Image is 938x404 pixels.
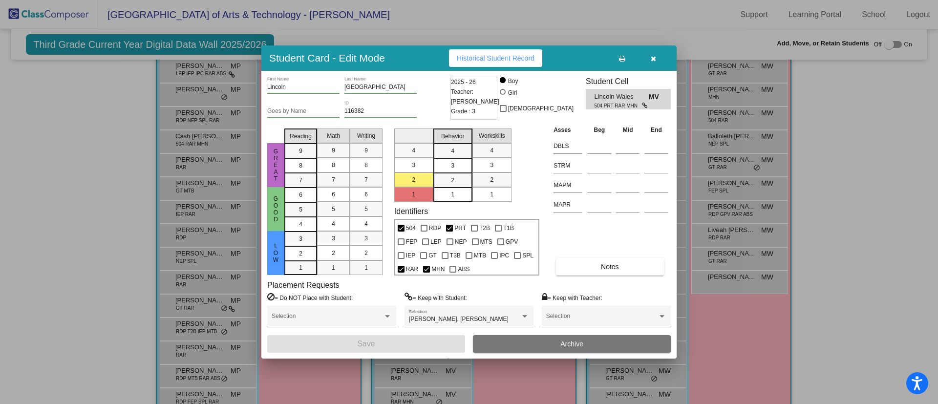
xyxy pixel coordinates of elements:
[614,125,642,135] th: Mid
[364,219,368,228] span: 4
[554,178,582,192] input: assessment
[364,249,368,257] span: 2
[332,161,335,170] span: 8
[299,205,302,214] span: 5
[480,236,492,248] span: MTS
[450,250,461,261] span: T3B
[406,250,415,261] span: IEP
[454,222,466,234] span: PRT
[474,250,486,261] span: MTB
[332,263,335,272] span: 1
[451,147,454,155] span: 4
[394,207,428,216] label: Identifiers
[272,195,280,223] span: Good
[332,219,335,228] span: 4
[364,190,368,199] span: 6
[451,77,476,87] span: 2025 - 26
[406,222,416,234] span: 504
[267,280,340,290] label: Placement Requests
[299,220,302,229] span: 4
[503,222,514,234] span: T1B
[508,77,518,85] div: Boy
[508,88,517,97] div: Girl
[585,125,614,135] th: Beg
[267,335,465,353] button: Save
[429,222,441,234] span: RDP
[522,250,533,261] span: SPL
[451,106,475,116] span: Grade : 3
[428,250,437,261] span: GT
[490,161,493,170] span: 3
[542,293,602,302] label: = Keep with Teacher:
[431,263,445,275] span: MHN
[405,293,467,302] label: = Keep with Student:
[272,148,280,182] span: great
[299,176,302,185] span: 7
[299,191,302,199] span: 6
[332,234,335,243] span: 3
[364,146,368,155] span: 9
[490,146,493,155] span: 4
[364,161,368,170] span: 8
[554,139,582,153] input: assessment
[327,131,340,140] span: Math
[332,190,335,199] span: 6
[364,175,368,184] span: 7
[357,340,375,348] span: Save
[479,222,490,234] span: T2B
[554,158,582,173] input: assessment
[267,293,353,302] label: = Do NOT Place with Student:
[290,132,312,141] span: Reading
[332,146,335,155] span: 9
[269,52,385,64] h3: Student Card - Edit Mode
[490,175,493,184] span: 2
[473,335,671,353] button: Archive
[406,236,417,248] span: FEP
[357,131,375,140] span: Writing
[554,197,582,212] input: assessment
[430,236,442,248] span: LEP
[594,102,641,109] span: 504 PRT RAR MHN
[344,108,417,115] input: Enter ID
[458,263,469,275] span: ABS
[299,161,302,170] span: 8
[455,236,467,248] span: NEP
[267,108,340,115] input: goes by name
[451,87,499,106] span: Teacher: [PERSON_NAME]
[457,54,534,62] span: Historical Student Record
[406,263,418,275] span: RAR
[451,190,454,199] span: 1
[364,263,368,272] span: 1
[299,234,302,243] span: 3
[479,131,505,140] span: Workskills
[556,258,663,276] button: Notes
[490,190,493,199] span: 1
[364,205,368,213] span: 5
[299,147,302,155] span: 9
[649,92,662,102] span: MV
[299,249,302,258] span: 2
[586,77,671,86] h3: Student Cell
[451,161,454,170] span: 3
[451,176,454,185] span: 2
[364,234,368,243] span: 3
[332,249,335,257] span: 2
[499,250,509,261] span: IPC
[299,263,302,272] span: 1
[594,92,648,102] span: Lincoln Wales
[332,205,335,213] span: 5
[449,49,542,67] button: Historical Student Record
[506,236,518,248] span: GPV
[508,103,574,114] span: [DEMOGRAPHIC_DATA]
[272,243,280,263] span: low
[601,263,619,271] span: Notes
[332,175,335,184] span: 7
[560,340,583,348] span: Archive
[551,125,585,135] th: Asses
[642,125,671,135] th: End
[409,316,509,322] span: [PERSON_NAME], [PERSON_NAME]
[441,132,464,141] span: Behavior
